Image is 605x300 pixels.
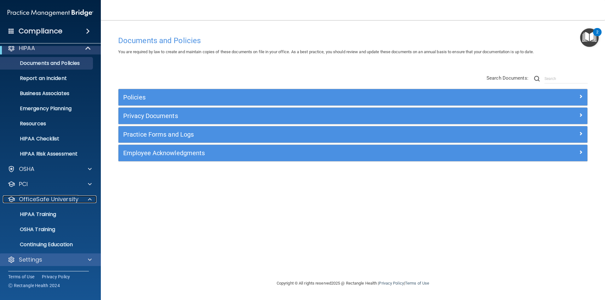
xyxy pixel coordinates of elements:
[19,195,78,203] p: OfficeSafe University
[123,148,583,158] a: Employee Acknowledgments
[4,121,90,127] p: Resources
[8,274,34,280] a: Terms of Use
[19,44,35,52] p: HIPAA
[4,136,90,142] p: HIPAA Checklist
[4,241,90,248] p: Continuing Education
[4,90,90,97] p: Business Associates
[123,94,465,101] h5: Policies
[19,256,42,263] p: Settings
[19,27,62,36] h4: Compliance
[8,282,60,289] span: Ⓒ Rectangle Health 2024
[596,32,598,40] div: 2
[4,211,56,218] p: HIPAA Training
[8,7,93,19] img: PMB logo
[123,131,465,138] h5: Practice Forms and Logs
[487,75,528,81] span: Search Documents:
[8,165,92,173] a: OSHA
[123,150,465,156] h5: Employee Acknowledgments
[534,76,540,82] img: ic-search.3b580494.png
[19,180,28,188] p: PCI
[379,281,404,286] a: Privacy Policy
[4,75,90,82] p: Report an Incident
[123,111,583,121] a: Privacy Documents
[4,60,90,66] p: Documents and Policies
[118,37,588,45] h4: Documents and Policies
[238,273,468,293] div: Copyright © All rights reserved 2025 @ Rectangle Health | |
[496,255,597,280] iframe: Drift Widget Chat Controller
[19,165,35,173] p: OSHA
[42,274,70,280] a: Privacy Policy
[8,195,92,203] a: OfficeSafe University
[123,112,465,119] h5: Privacy Documents
[4,151,90,157] p: HIPAA Risk Assessment
[405,281,429,286] a: Terms of Use
[8,44,91,52] a: HIPAA
[123,92,583,102] a: Policies
[118,49,534,54] span: You are required by law to create and maintain copies of these documents on file in your office. ...
[4,105,90,112] p: Emergency Planning
[8,180,92,188] a: PCI
[580,28,599,47] button: Open Resource Center, 2 new notifications
[8,256,92,263] a: Settings
[4,226,55,233] p: OSHA Training
[544,74,588,83] input: Search
[123,129,583,139] a: Practice Forms and Logs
